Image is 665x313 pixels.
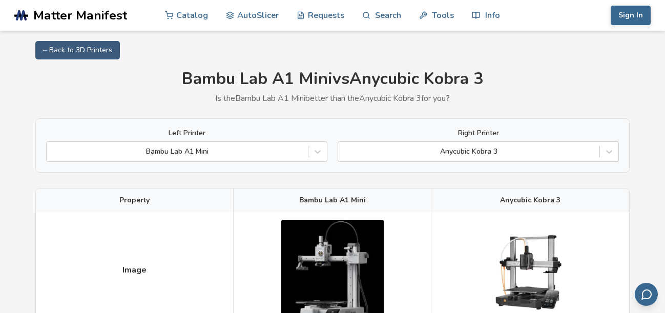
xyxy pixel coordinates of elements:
[52,148,54,156] input: Bambu Lab A1 Mini
[338,129,619,137] label: Right Printer
[611,6,651,25] button: Sign In
[35,94,630,103] p: Is the Bambu Lab A1 Mini better than the Anycubic Kobra 3 for you?
[119,196,150,204] span: Property
[35,70,630,89] h1: Bambu Lab A1 Mini vs Anycubic Kobra 3
[299,196,366,204] span: Bambu Lab A1 Mini
[500,196,560,204] span: Anycubic Kobra 3
[35,41,120,59] a: ← Back to 3D Printers
[122,265,147,275] span: Image
[46,129,327,137] label: Left Printer
[343,148,345,156] input: Anycubic Kobra 3
[33,8,127,23] span: Matter Manifest
[635,283,658,306] button: Send feedback via email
